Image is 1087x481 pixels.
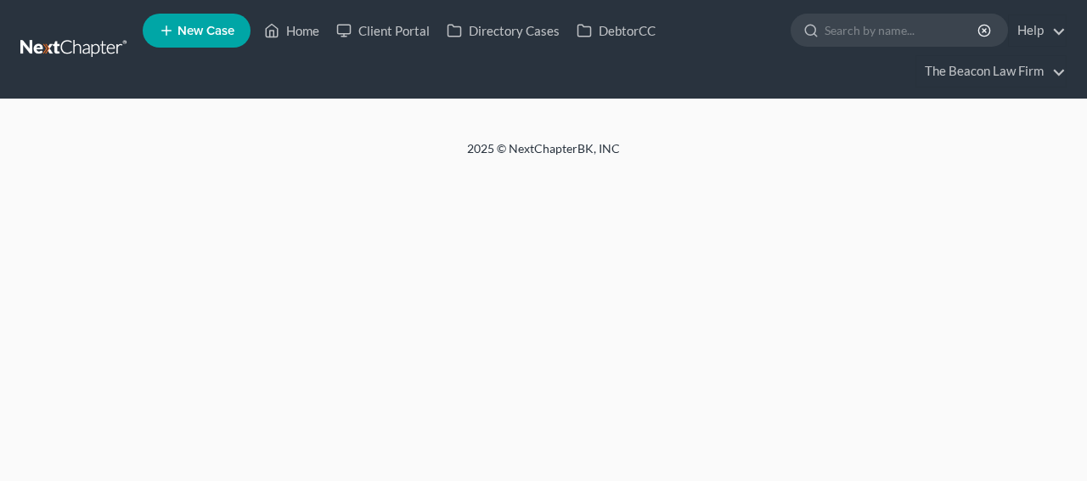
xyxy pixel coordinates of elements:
span: New Case [177,25,234,37]
a: Client Portal [328,15,438,46]
a: Home [256,15,328,46]
a: DebtorCC [568,15,664,46]
a: The Beacon Law Firm [916,56,1066,87]
div: 2025 © NextChapterBK, INC [59,140,1028,171]
a: Directory Cases [438,15,568,46]
input: Search by name... [825,14,980,46]
a: Help [1009,15,1066,46]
